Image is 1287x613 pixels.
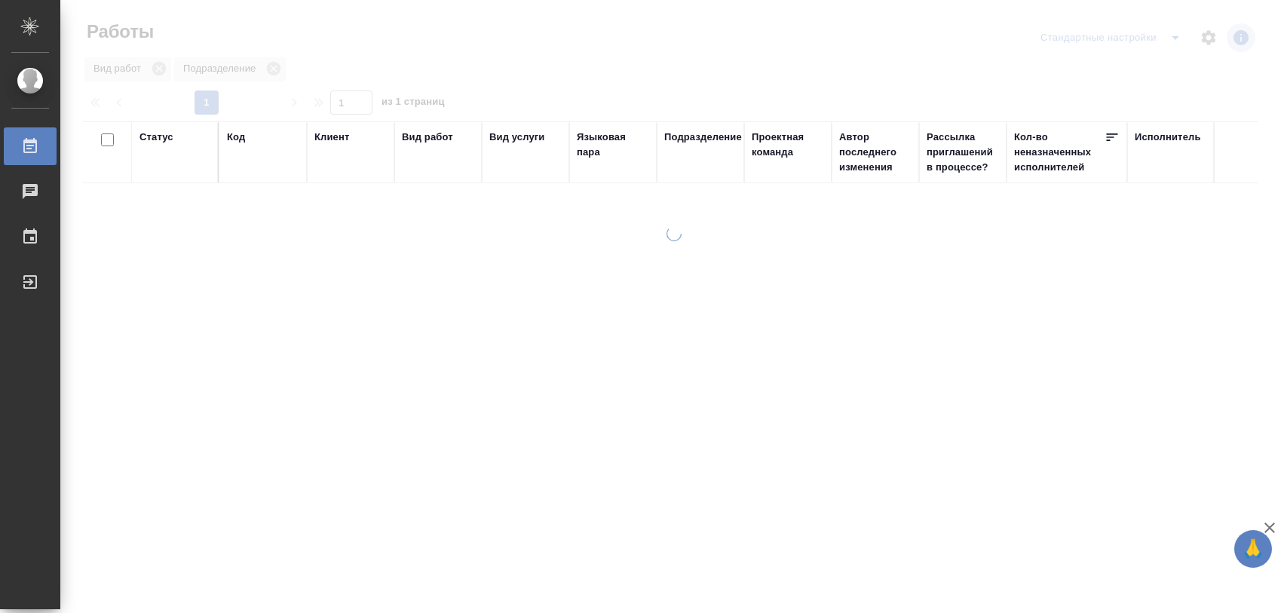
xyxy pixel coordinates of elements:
div: Автор последнего изменения [839,130,912,175]
span: 🙏 [1240,533,1266,565]
div: Исполнитель [1135,130,1201,145]
div: Кол-во неназначенных исполнителей [1014,130,1105,175]
div: Вид услуги [489,130,545,145]
div: Вид работ [402,130,453,145]
div: Клиент [314,130,349,145]
div: Подразделение [664,130,742,145]
div: Проектная команда [752,130,824,160]
div: Статус [139,130,173,145]
div: Код [227,130,245,145]
div: Рассылка приглашений в процессе? [927,130,999,175]
div: Языковая пара [577,130,649,160]
button: 🙏 [1234,530,1272,568]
